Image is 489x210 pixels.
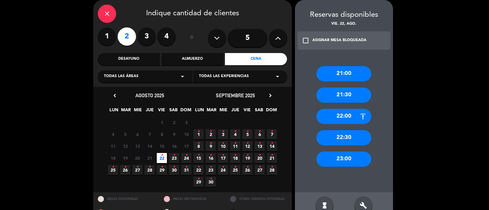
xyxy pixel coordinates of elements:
span: 15 [157,141,167,151]
div: 23:00 [316,151,371,167]
span: 21 [267,153,277,163]
span: 29 [157,165,167,175]
div: Cena [225,53,287,65]
div: Almuerzo [161,53,223,65]
i: • [246,126,248,136]
span: Todas las áreas [104,73,138,80]
i: • [124,162,126,172]
i: hourglass_full [321,202,328,209]
span: 20 [255,153,265,163]
span: JUE [230,106,240,116]
span: 20 [132,153,142,163]
span: 17 [181,141,191,151]
span: LUN [194,106,204,116]
span: DOM [180,106,190,116]
i: • [246,150,248,160]
div: 21:00 [316,66,371,81]
i: • [271,150,273,160]
span: 22 [193,165,204,175]
span: 28 [267,165,277,175]
span: 10 [181,129,191,139]
span: 14 [267,141,277,151]
span: 5 [242,129,252,139]
span: 3 [218,129,228,139]
span: SAB [254,106,264,116]
span: MAR [206,106,216,116]
i: • [222,138,224,148]
i: • [197,174,200,184]
div: 21:30 [316,87,371,103]
i: • [185,150,187,160]
i: • [210,126,212,136]
span: 12 [242,141,252,151]
span: 7 [267,129,277,139]
span: 14 [145,141,155,151]
span: 12 [120,141,130,151]
span: 18 [108,153,118,163]
span: 5 [120,129,130,139]
i: • [210,162,212,172]
i: • [259,162,261,172]
i: • [259,138,261,148]
span: agosto 2025 [135,92,164,98]
span: 3 [181,117,191,127]
span: 29 [193,177,204,187]
div: 22:00 [316,109,371,124]
span: 13 [255,141,265,151]
i: • [197,162,200,172]
div: ó [182,27,202,49]
i: • [210,138,212,148]
span: 15 [193,153,204,163]
span: 27 [132,165,142,175]
span: 6 [255,129,265,139]
span: 22 [157,153,167,163]
i: check_box_outline_blank [302,37,309,44]
span: 26 [242,165,252,175]
div: OTROS TAMAÑOS DIPONIBLES [226,192,292,205]
span: 13 [132,141,142,151]
i: • [271,126,273,136]
i: arrow_drop_down [274,73,281,80]
span: 24 [181,153,191,163]
span: 25 [108,165,118,175]
i: • [112,162,114,172]
i: • [259,126,261,136]
i: • [234,138,236,148]
span: 8 [157,129,167,139]
i: build [360,202,367,209]
span: 30 [169,165,179,175]
span: 2 [206,129,216,139]
i: arrow_drop_down [179,73,186,80]
i: • [222,126,224,136]
i: • [222,150,224,160]
i: • [234,162,236,172]
i: • [136,162,138,172]
i: • [246,162,248,172]
span: 7 [145,129,155,139]
span: 28 [145,165,155,175]
i: • [149,162,151,172]
div: MESAS DISPONIBLES [93,192,160,205]
span: JUE [145,106,155,116]
span: 4 [108,129,118,139]
i: • [271,162,273,172]
span: MIE [133,106,143,116]
span: 1 [157,117,167,127]
span: 18 [230,153,240,163]
span: 30 [206,177,216,187]
i: close [103,10,111,17]
i: chevron_right [267,92,274,99]
i: • [173,150,175,160]
span: 21 [145,153,155,163]
i: • [161,162,163,172]
span: 19 [242,153,252,163]
label: 1 [98,27,116,46]
i: • [161,150,163,160]
span: 11 [108,141,118,151]
span: 9 [206,141,216,151]
span: 17 [218,153,228,163]
span: 9 [169,129,179,139]
span: SAB [168,106,178,116]
div: Reservas disponibles [295,9,393,21]
div: 22:30 [316,130,371,145]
